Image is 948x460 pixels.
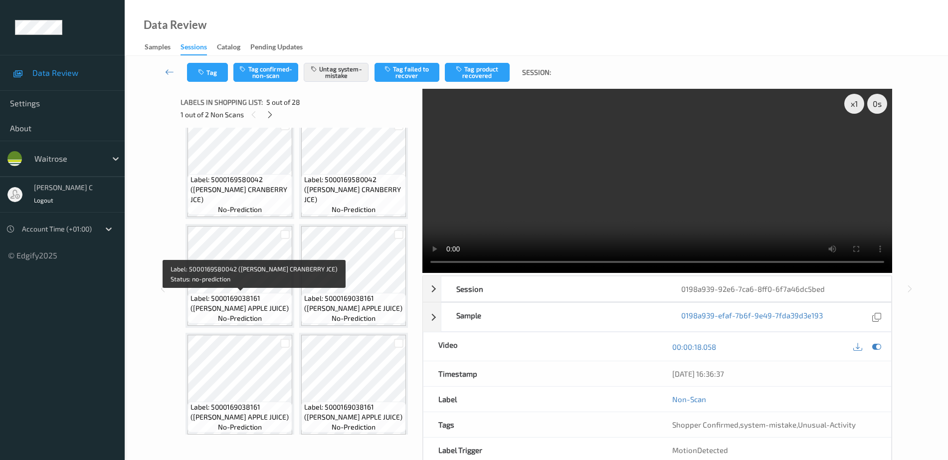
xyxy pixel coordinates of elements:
[190,175,290,205] span: Label: 5000169580042 ([PERSON_NAME] CRANBERRY JCE)
[145,42,171,54] div: Samples
[740,420,796,429] span: system-mistake
[250,40,313,54] a: Pending Updates
[304,63,369,82] button: Untag system-mistake
[332,313,376,323] span: no-prediction
[681,310,823,324] a: 0198a939-efaf-7b6f-9e49-7fda39d3e193
[218,205,262,215] span: no-prediction
[304,293,404,313] span: Label: 5000169038161 ([PERSON_NAME] APPLE JUICE)
[181,40,217,55] a: Sessions
[233,63,298,82] button: Tag confirmed-non-scan
[266,97,300,107] span: 5 out of 28
[218,313,262,323] span: no-prediction
[304,175,404,205] span: Label: 5000169580042 ([PERSON_NAME] CRANBERRY JCE)
[423,387,657,412] div: Label
[423,361,657,386] div: Timestamp
[522,67,551,77] span: Session:
[190,402,290,422] span: Label: 5000169038161 ([PERSON_NAME] APPLE JUICE)
[423,412,657,437] div: Tags
[672,420,856,429] span: , ,
[423,332,657,361] div: Video
[187,63,228,82] button: Tag
[423,276,892,302] div: Session0198a939-92e6-7ca6-8ff0-6f7a46dc5bed
[181,97,263,107] span: Labels in shopping list:
[217,42,240,54] div: Catalog
[250,42,303,54] div: Pending Updates
[672,369,876,379] div: [DATE] 16:36:37
[844,94,864,114] div: x 1
[217,40,250,54] a: Catalog
[145,40,181,54] a: Samples
[672,420,739,429] span: Shopper Confirmed
[218,422,262,432] span: no-prediction
[441,303,666,331] div: Sample
[332,205,376,215] span: no-prediction
[332,422,376,432] span: no-prediction
[144,20,206,30] div: Data Review
[666,276,891,301] div: 0198a939-92e6-7ca6-8ff0-6f7a46dc5bed
[867,94,887,114] div: 0 s
[375,63,439,82] button: Tag failed to recover
[798,420,856,429] span: Unusual-Activity
[672,342,716,352] a: 00:00:18.058
[181,42,207,55] div: Sessions
[672,394,706,404] a: Non-Scan
[441,276,666,301] div: Session
[181,108,415,121] div: 1 out of 2 Non Scans
[190,293,290,313] span: Label: 5000169038161 ([PERSON_NAME] APPLE JUICE)
[423,302,892,332] div: Sample0198a939-efaf-7b6f-9e49-7fda39d3e193
[304,402,404,422] span: Label: 5000169038161 ([PERSON_NAME] APPLE JUICE)
[445,63,510,82] button: Tag product recovered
